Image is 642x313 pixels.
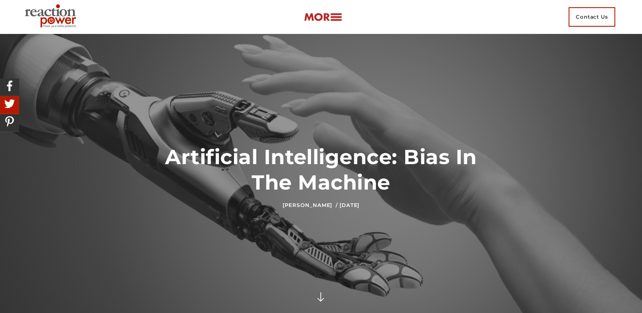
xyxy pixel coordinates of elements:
[143,144,499,195] h1: Artificial Intelligence: Bias In The Machine
[2,96,17,111] img: Share On Twitter
[569,7,615,27] span: Contact Us
[2,114,17,129] img: Share On Pinterest
[21,2,83,32] img: Executive Branding | Personal Branding Agency
[283,202,338,208] a: [PERSON_NAME] /
[339,202,359,208] time: [DATE]
[2,78,17,93] img: Share On Facebook
[304,12,342,22] img: more-btn.png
